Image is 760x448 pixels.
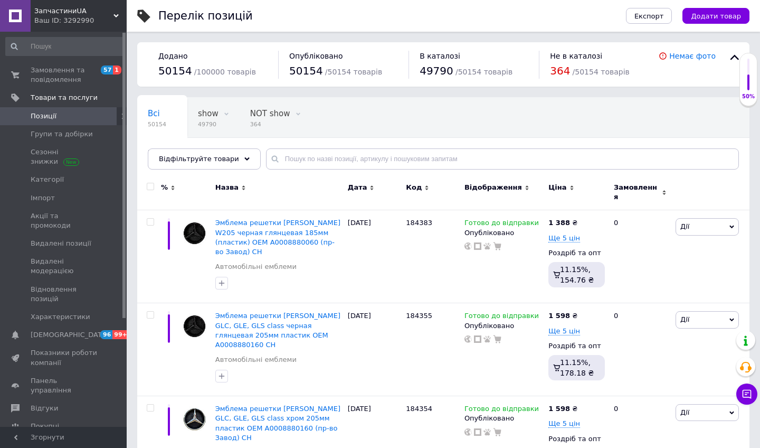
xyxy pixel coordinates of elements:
[100,330,112,339] span: 96
[560,265,594,284] span: 11.15%, 154.76 ₴
[34,16,127,25] div: Ваш ID: 3292990
[215,262,297,272] a: Автомобільні емблеми
[148,120,166,128] span: 50154
[560,358,594,377] span: 11.15%, 178.18 ₴
[691,12,741,20] span: Додати товар
[548,183,566,192] span: Ціна
[179,311,210,342] img: Эмблема решетки Mercedes-Benz GLC, GLE, GLS class черная глянцевая 205мм пластик OEM A0008880160 CH
[31,193,55,203] span: Імпорт
[325,68,382,76] span: / 50154 товарів
[420,64,453,77] span: 49790
[215,355,297,365] a: Автомобільні емблеми
[194,68,256,76] span: / 100000 товарів
[31,111,56,121] span: Позиції
[634,12,664,20] span: Експорт
[31,285,98,304] span: Відновлення позицій
[740,93,757,100] div: 50%
[179,404,210,435] img: Эмблема решетки Mercedes-Benz GLC, GLE, GLS class хром 205мм пластик OEM A0008880160 (пр-во Завод...
[680,408,689,416] span: Дії
[548,404,577,414] div: ₴
[215,312,340,349] a: Эмблема решетки [PERSON_NAME] GLC, GLE, GLS class черная глянцевая 205мм пластик OEM A0008880160 CH
[626,8,672,24] button: Експорт
[548,218,577,228] div: ₴
[31,175,64,184] span: Категорії
[31,129,93,139] span: Групи та добірки
[31,376,98,395] span: Панель управління
[215,183,239,192] span: Назва
[31,211,98,230] span: Акції та промокоди
[406,183,422,192] span: Код
[31,404,58,413] span: Відгуки
[548,234,580,242] span: Ще 5 цін
[548,327,580,335] span: Ще 5 цін
[680,315,689,323] span: Дії
[31,312,90,322] span: Характеристики
[464,183,522,192] span: Відображення
[464,228,543,238] div: Опубліковано
[345,303,404,396] div: [DATE]
[548,219,570,227] b: 1 388
[573,68,630,76] span: / 50154 товарів
[607,303,673,396] div: 0
[31,66,98,85] span: Замовлення та повідомлення
[148,109,160,118] span: Всі
[34,6,113,16] span: ЗапчастиниUA
[614,183,659,202] span: Замовлення
[548,419,580,428] span: Ще 5 цін
[112,330,130,339] span: 99+
[406,405,432,413] span: 184354
[548,311,577,321] div: ₴
[548,312,570,320] b: 1 598
[345,210,404,303] div: [DATE]
[31,348,98,367] span: Показники роботи компанії
[31,257,98,276] span: Видалені модерацією
[548,434,605,444] div: Роздріб та опт
[736,384,757,405] button: Чат з покупцем
[215,219,340,256] a: Эмблема решетки [PERSON_NAME] W205 черная глянцевая 185мм (пластик) OEM A0008880060 (пр-во Завод) CH
[406,219,432,227] span: 184383
[550,52,602,60] span: Не в каталозі
[31,239,91,248] span: Видалені позиції
[289,52,343,60] span: Опубліковано
[31,93,98,102] span: Товари та послуги
[680,222,689,230] span: Дії
[179,218,210,249] img: Эмблема решетки Mercedes-Benz W205 черная глянцевая 185мм (пластик) OEM A0008880060 (пр-во Завод) CH
[464,321,543,331] div: Опубліковано
[158,11,253,22] div: Перелік позицій
[101,66,113,74] span: 57
[420,52,460,60] span: В каталозі
[113,66,121,74] span: 1
[289,64,323,77] span: 50154
[464,414,543,423] div: Опубліковано
[158,64,192,77] span: 50154
[464,312,539,323] span: Готово до відправки
[607,210,673,303] div: 0
[464,219,539,230] span: Готово до відправки
[682,8,749,24] button: Додати товар
[266,148,739,170] input: Пошук по назві позиції, артикулу і пошуковим запитам
[198,109,218,118] span: show
[548,248,605,258] div: Роздріб та опт
[406,312,432,320] span: 184355
[5,37,125,56] input: Пошук
[31,147,98,166] span: Сезонні знижки
[250,109,290,118] span: NOT show
[31,330,109,340] span: [DEMOGRAPHIC_DATA]
[250,120,290,128] span: 364
[158,52,187,60] span: Додано
[198,120,218,128] span: 49790
[550,64,570,77] span: 364
[159,155,239,163] span: Відфільтруйте товари
[161,183,168,192] span: %
[548,341,605,351] div: Роздріб та опт
[31,422,59,431] span: Покупці
[455,68,512,76] span: / 50154 товарів
[348,183,367,192] span: Дата
[548,405,570,413] b: 1 598
[148,149,186,158] span: Без фото
[215,405,340,442] a: Эмблема решетки [PERSON_NAME] GLC, GLE, GLS class хром 205мм пластик OEM A0008880160 (пр-во Завод...
[464,405,539,416] span: Готово до відправки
